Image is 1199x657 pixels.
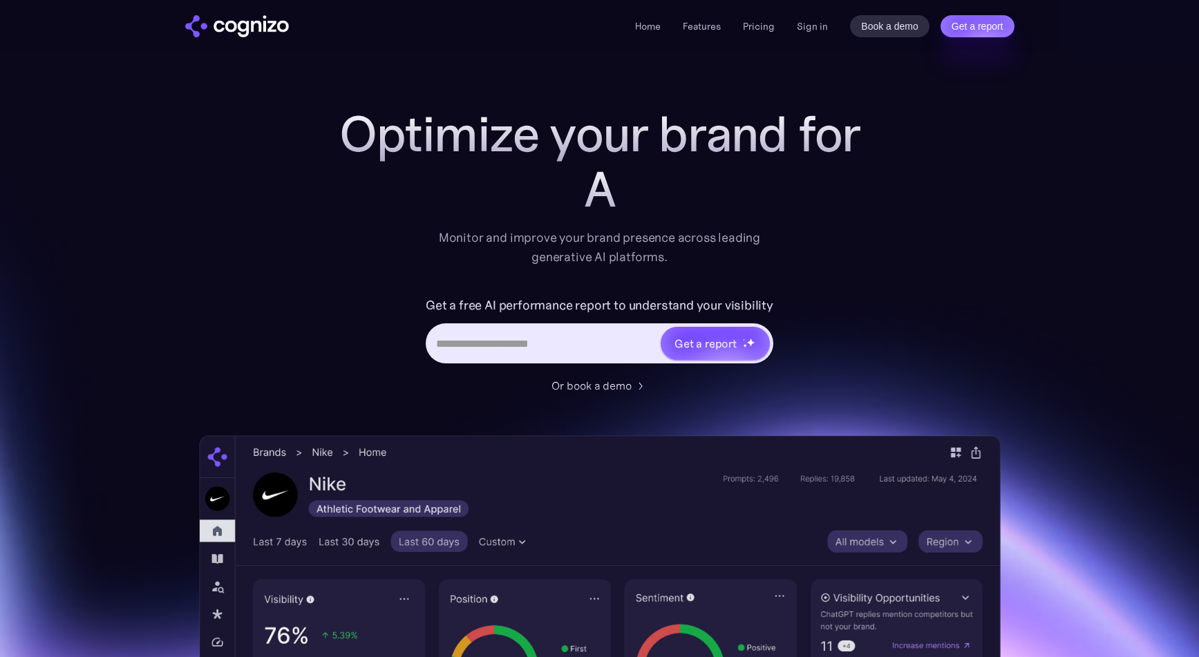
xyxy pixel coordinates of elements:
[185,15,289,37] a: home
[426,294,773,370] form: Hero URL Input Form
[551,377,648,394] a: Or book a demo
[185,15,289,37] img: cognizo logo
[430,228,770,267] div: Monitor and improve your brand presence across leading generative AI platforms.
[743,339,745,341] img: star
[674,335,737,352] div: Get a report
[746,338,755,347] img: star
[850,15,929,37] a: Book a demo
[426,294,773,316] label: Get a free AI performance report to understand your visibility
[797,18,828,35] a: Sign in
[683,20,721,32] a: Features
[323,162,876,217] div: A
[743,20,775,32] a: Pricing
[635,20,661,32] a: Home
[941,15,1014,37] a: Get a report
[743,343,748,348] img: star
[323,106,876,162] h1: Optimize your brand for
[551,377,632,394] div: Or book a demo
[659,325,771,361] a: Get a reportstarstarstar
